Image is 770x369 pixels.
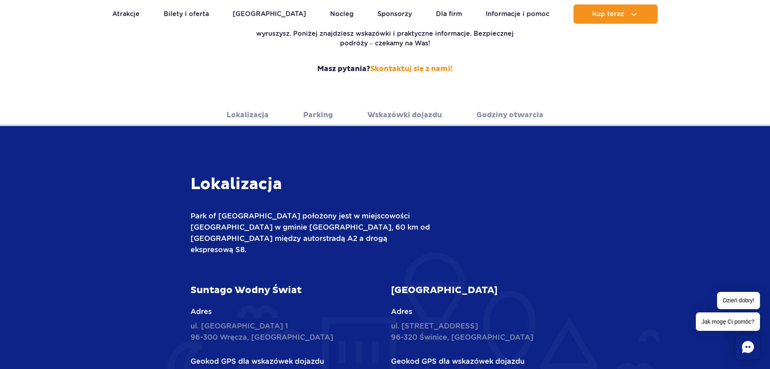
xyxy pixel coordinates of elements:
p: Adres [391,306,580,317]
a: Sponsorzy [377,4,412,24]
a: Godziny otwarcia [476,104,543,126]
span: Kup teraz [592,10,624,18]
p: ul. [STREET_ADDRESS] 96-320 Świnice, [GEOGRAPHIC_DATA] [391,320,580,343]
p: Wszystkie drogi prowadzą do... Park of [GEOGRAPHIC_DATA]! Dzięki położeniu w sercu Polski, dotrze... [255,10,515,48]
button: Kup teraz [573,4,658,24]
a: Lokalizacja [227,104,269,126]
a: Bilety i oferta [164,4,209,24]
a: Nocleg [330,4,354,24]
strong: Masz pytania? [255,64,515,74]
p: Geokod GPS dla wskazówek dojazdu [190,356,379,367]
span: Jak mogę Ci pomóc? [696,312,760,331]
strong: [GEOGRAPHIC_DATA] [391,284,498,296]
div: Chat [736,335,760,359]
p: Adres [190,306,379,317]
a: Skontaktuj się z nami! [370,64,453,73]
p: ul. [GEOGRAPHIC_DATA] 1 96-300 Wręcza, [GEOGRAPHIC_DATA] [190,320,379,343]
a: [GEOGRAPHIC_DATA] [233,4,306,24]
h3: Lokalizacja [190,174,431,194]
a: Parking [303,104,333,126]
a: Wskazówki dojazdu [367,104,442,126]
span: Dzień dobry! [717,292,760,309]
p: Park of [GEOGRAPHIC_DATA] położony jest w miejscowości [GEOGRAPHIC_DATA] w gminie [GEOGRAPHIC_DAT... [190,210,431,255]
p: Geokod GPS dla wskazówek dojazdu [391,356,580,367]
a: Atrakcje [112,4,140,24]
a: Informacje i pomoc [486,4,549,24]
a: Dla firm [436,4,462,24]
strong: Suntago Wodny Świat [190,284,302,296]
